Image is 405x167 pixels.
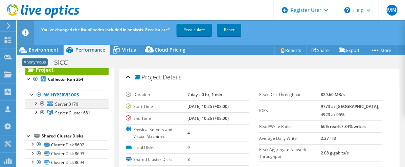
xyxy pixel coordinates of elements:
[259,123,321,130] label: Read/Write Ratio
[321,124,366,129] b: 66% reads / 34% writes
[259,91,321,98] label: Peak Disk Throughput
[75,47,105,53] span: Performance
[25,75,109,84] a: Collector Run 264
[126,126,187,140] label: Physical Servers and Virtual Machines
[126,144,187,151] label: Local Disks
[365,45,397,55] a: More
[177,24,212,36] a: Recalculate
[41,27,170,33] span: You've changed the list of nodes included in analysis. Recalculate?
[25,91,109,99] a: Hypervisors
[22,58,48,66] span: Anonymous
[307,45,334,55] a: Share
[187,104,229,109] b: [DATE] 10:25 (+08:00)
[187,156,190,162] b: 8
[217,24,241,36] a: Reset
[163,73,181,81] span: Details
[259,146,321,160] label: Peak Aggregate Network Throughput
[344,7,351,13] svg: \n
[55,101,78,107] span: Server 3176
[25,149,109,158] a: Cluster Disk 8693
[25,140,109,149] a: Cluster Disk 8692
[126,91,187,98] label: Duration
[126,115,187,122] label: End Time
[55,110,90,116] span: Server Cluster 681
[321,150,349,156] b: 2.08 gigabits/s
[274,45,307,55] a: Reports
[187,115,229,121] b: [DATE] 10:26 (+08:00)
[25,64,109,75] a: Project
[29,47,59,53] span: Environment
[48,76,83,82] b: Collector Run 264
[387,5,398,16] span: MN
[259,135,321,142] label: Average Daily Write
[334,45,365,55] a: Export
[25,108,109,117] a: Server Cluster 681
[25,99,109,108] a: Server 3176
[25,158,109,167] a: Cluster Disk 8694
[187,145,190,150] b: 9
[51,59,78,66] h1: SICC
[321,104,379,117] b: 9773 at [GEOGRAPHIC_DATA], 4923 at 95%
[126,103,187,110] label: Start Time
[122,47,138,53] span: Virtual
[187,130,190,136] b: 4
[259,107,321,114] label: IOPS
[126,156,187,163] label: Shared Cluster Disks
[135,74,161,81] span: Project
[187,92,222,97] b: 7 days, 0 hr, 1 min
[321,92,345,97] b: 829.60 MB/s
[42,132,109,140] div: Shared Cluster Disks
[155,47,185,53] span: Cloud Pricing
[321,135,336,141] b: 2.27 TiB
